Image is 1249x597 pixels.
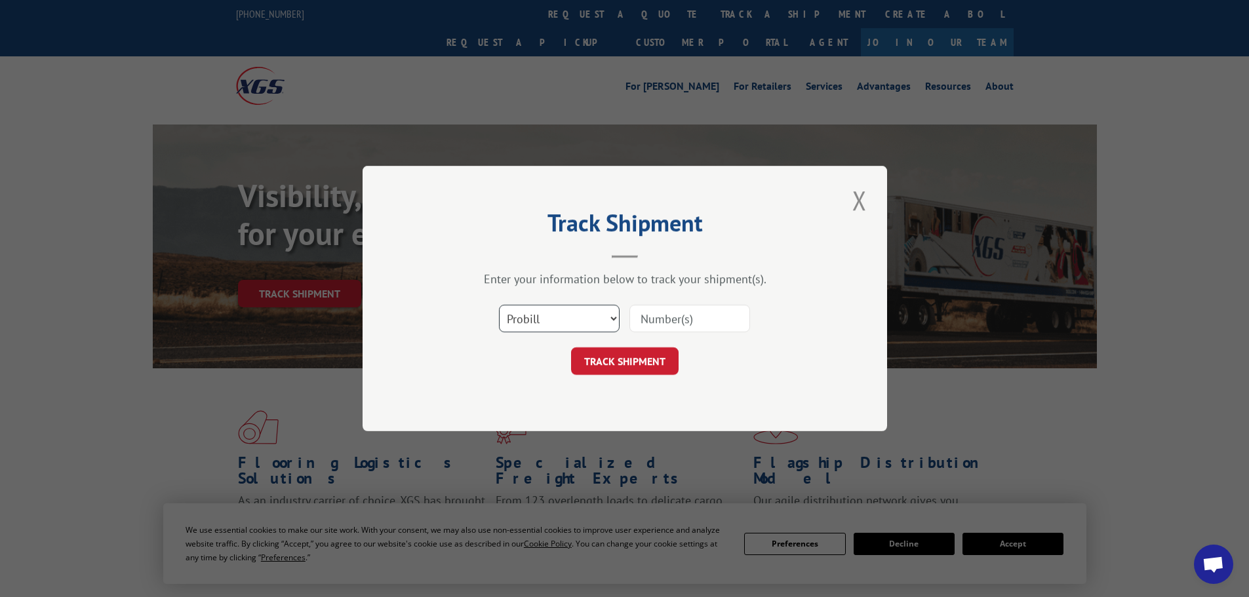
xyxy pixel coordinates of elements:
[428,271,822,286] div: Enter your information below to track your shipment(s).
[571,347,679,375] button: TRACK SHIPMENT
[428,214,822,239] h2: Track Shipment
[629,305,750,332] input: Number(s)
[1194,545,1233,584] a: Open chat
[848,182,871,218] button: Close modal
